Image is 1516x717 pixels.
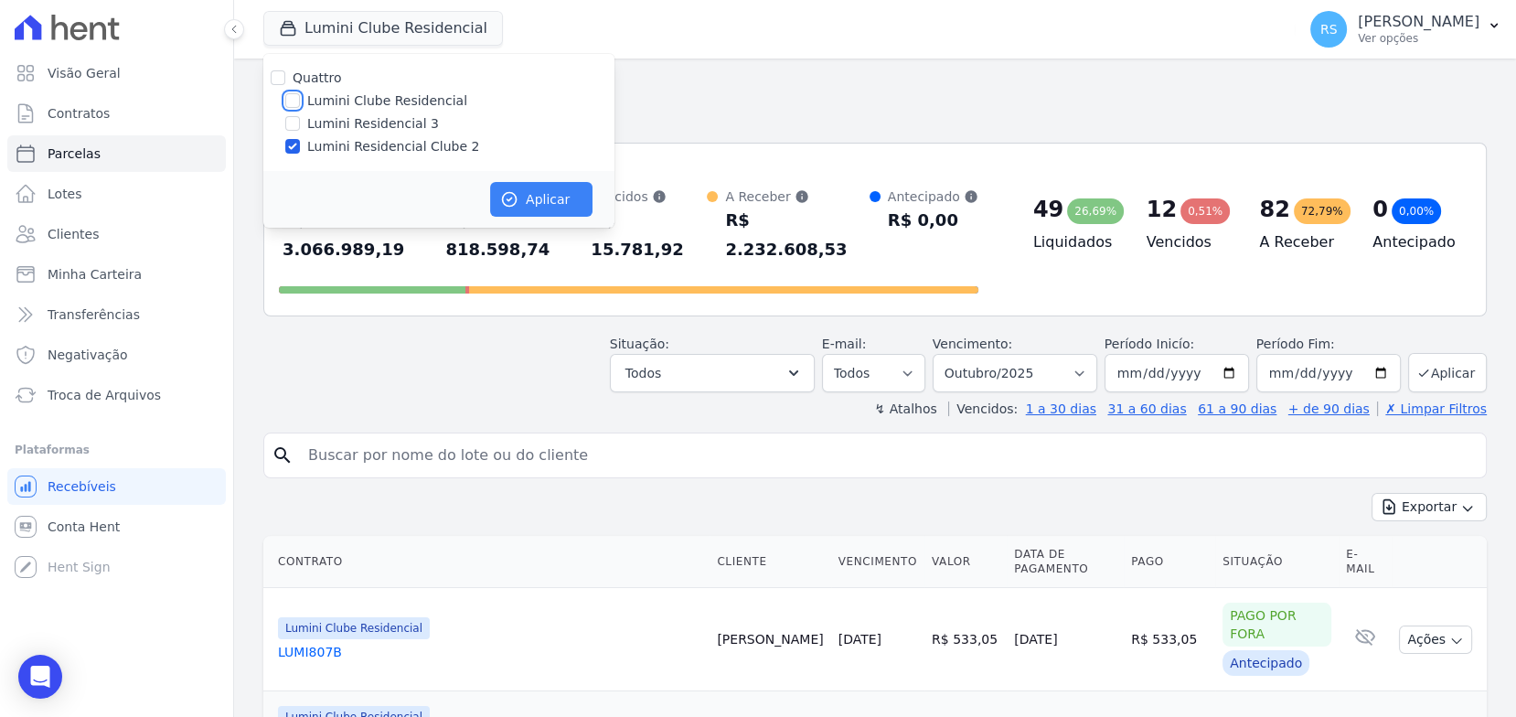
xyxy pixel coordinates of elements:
label: ↯ Atalhos [874,401,936,416]
a: Negativação [7,337,226,373]
label: Lumini Clube Residencial [307,91,467,111]
div: R$ 818.598,74 [445,206,572,264]
button: Aplicar [490,182,593,217]
span: Minha Carteira [48,265,142,284]
div: R$ 15.781,92 [591,206,707,264]
span: Parcelas [48,144,101,163]
th: Pago [1124,536,1215,588]
label: Quattro [293,70,341,85]
th: E-mail [1339,536,1392,588]
a: 31 a 60 dias [1107,401,1186,416]
span: Conta Hent [48,518,120,536]
i: search [272,444,294,466]
label: E-mail: [822,337,867,351]
label: Período Fim: [1256,335,1401,354]
label: Lumini Residencial 3 [307,114,439,134]
a: Contratos [7,95,226,132]
span: Contratos [48,104,110,123]
div: 0 [1372,195,1388,224]
a: [DATE] [838,632,881,647]
button: RS [PERSON_NAME] Ver opções [1296,4,1516,55]
span: Visão Geral [48,64,121,82]
a: Recebíveis [7,468,226,505]
label: Situação: [610,337,669,351]
div: R$ 3.066.989,19 [283,206,427,264]
button: Ações [1399,626,1472,654]
div: 26,69% [1067,198,1124,224]
a: Minha Carteira [7,256,226,293]
a: Parcelas [7,135,226,172]
input: Buscar por nome do lote ou do cliente [297,437,1479,474]
h4: Vencidos [1147,231,1231,253]
label: Lumini Residencial Clube 2 [307,137,479,156]
div: 82 [1259,195,1289,224]
a: ✗ Limpar Filtros [1377,401,1487,416]
th: Data de Pagamento [1007,536,1124,588]
div: Antecipado [1222,650,1309,676]
label: Período Inicío: [1105,337,1194,351]
th: Situação [1215,536,1339,588]
div: Pago por fora [1222,603,1331,647]
div: R$ 2.232.608,53 [725,206,869,264]
label: Vencimento: [933,337,1012,351]
label: Vencidos: [948,401,1018,416]
td: R$ 533,05 [924,588,1007,691]
h4: A Receber [1259,231,1343,253]
a: Conta Hent [7,508,226,545]
span: Recebíveis [48,477,116,496]
button: Lumini Clube Residencial [263,11,503,46]
a: 61 a 90 dias [1198,401,1276,416]
a: 1 a 30 dias [1026,401,1096,416]
th: Contrato [263,536,710,588]
div: A Receber [725,187,869,206]
a: Visão Geral [7,55,226,91]
div: 0,51% [1180,198,1230,224]
button: Aplicar [1408,353,1487,392]
th: Cliente [710,536,830,588]
a: Clientes [7,216,226,252]
span: Lumini Clube Residencial [278,617,430,639]
th: Valor [924,536,1007,588]
th: Vencimento [831,536,924,588]
td: R$ 533,05 [1124,588,1215,691]
div: 72,79% [1294,198,1351,224]
div: 12 [1147,195,1177,224]
td: [DATE] [1007,588,1124,691]
button: Exportar [1372,493,1487,521]
span: Todos [625,362,661,384]
h4: Liquidados [1033,231,1117,253]
div: Antecipado [888,187,978,206]
p: Ver opções [1358,31,1479,46]
button: Todos [610,354,815,392]
div: Vencidos [591,187,707,206]
div: Open Intercom Messenger [18,655,62,699]
a: Transferências [7,296,226,333]
span: Troca de Arquivos [48,386,161,404]
span: RS [1320,23,1338,36]
a: Lotes [7,176,226,212]
div: Plataformas [15,439,219,461]
span: Clientes [48,225,99,243]
div: 49 [1033,195,1063,224]
a: LUMI807B [278,643,702,661]
h2: Parcelas [263,73,1487,106]
td: [PERSON_NAME] [710,588,830,691]
span: Lotes [48,185,82,203]
p: [PERSON_NAME] [1358,13,1479,31]
div: R$ 0,00 [888,206,978,235]
h4: Antecipado [1372,231,1457,253]
div: 0,00% [1392,198,1441,224]
a: Troca de Arquivos [7,377,226,413]
a: + de 90 dias [1288,401,1370,416]
span: Negativação [48,346,128,364]
span: Transferências [48,305,140,324]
